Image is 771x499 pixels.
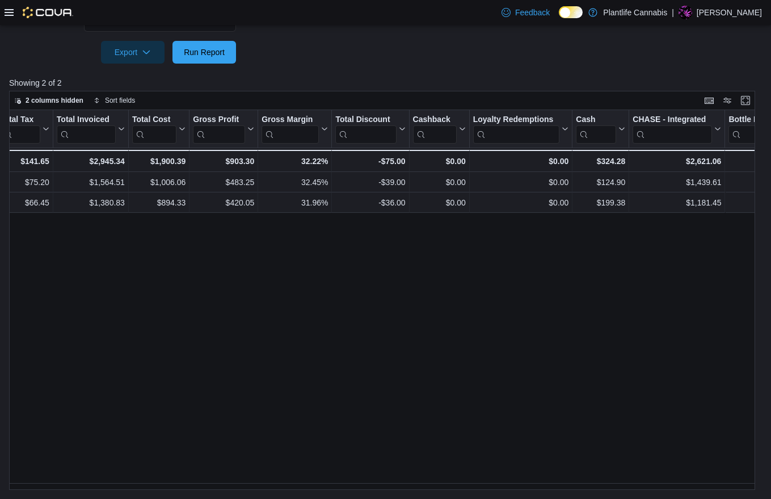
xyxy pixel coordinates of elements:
div: $894.33 [132,196,186,209]
div: CHASE - Integrated [633,115,712,144]
p: Showing 2 of 2 [9,77,763,89]
button: Sort fields [89,94,140,107]
div: Cash [576,115,616,125]
button: Enter fullscreen [739,94,752,107]
span: Sort fields [105,96,135,105]
div: -$36.00 [335,196,405,209]
button: Total Invoiced [57,115,125,144]
div: Loyalty Redemptions [473,115,560,125]
button: Export [101,41,165,64]
div: Total Invoiced [57,115,116,125]
div: $1,006.06 [132,175,186,189]
span: Run Report [184,47,225,58]
span: 2 columns hidden [26,96,83,105]
button: Cash [576,115,625,144]
div: 32.45% [262,175,328,189]
p: | [672,6,674,19]
div: Cash [576,115,616,144]
div: $903.30 [193,154,254,168]
div: $420.05 [193,196,254,209]
span: Export [108,41,158,64]
p: Plantlife Cannabis [603,6,667,19]
div: $0.00 [413,196,466,209]
div: $2,621.06 [633,154,721,168]
button: Display options [721,94,734,107]
button: Gross Profit [193,115,254,144]
button: Run Report [172,41,236,64]
div: 32.22% [262,154,328,168]
button: 2 columns hidden [10,94,88,107]
a: Feedback [497,1,554,24]
div: $199.38 [576,196,625,209]
div: Cashback [413,115,457,144]
div: $2,945.34 [57,154,125,168]
button: Loyalty Redemptions [473,115,569,144]
div: Total Invoiced [57,115,116,144]
div: Total Discount [335,115,396,125]
span: Dark Mode [559,18,559,19]
img: Cova [23,7,73,18]
div: Gross Profit [193,115,245,144]
div: -$75.00 [335,154,405,168]
div: Total Cost [132,115,176,125]
button: Cashback [413,115,466,144]
button: Total Discount [335,115,405,144]
div: Total Cost [132,115,176,144]
div: Gross Profit [193,115,245,125]
div: Gross Margin [262,115,319,144]
button: Keyboard shortcuts [702,94,716,107]
div: $0.00 [413,175,466,189]
div: $0.00 [413,154,466,168]
div: $0.00 [473,196,569,209]
button: Gross Margin [262,115,328,144]
div: -$39.00 [335,175,405,189]
button: Total Cost [132,115,186,144]
div: $0.00 [473,154,569,168]
div: Anaka Sparrow [679,6,692,19]
div: Cashback [413,115,457,125]
span: Feedback [515,7,550,18]
div: $124.90 [576,175,625,189]
div: $1,181.45 [633,196,721,209]
input: Dark Mode [559,6,583,18]
div: $483.25 [193,175,254,189]
div: Gross Margin [262,115,319,125]
div: $1,439.61 [633,175,721,189]
div: Loyalty Redemptions [473,115,560,144]
div: 31.96% [262,196,328,209]
p: [PERSON_NAME] [697,6,762,19]
button: CHASE - Integrated [633,115,721,144]
div: CHASE - Integrated [633,115,712,125]
div: $324.28 [576,154,625,168]
div: Total Discount [335,115,396,144]
div: $1,564.51 [57,175,125,189]
div: $1,900.39 [132,154,186,168]
div: $0.00 [473,175,569,189]
div: $1,380.83 [57,196,125,209]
